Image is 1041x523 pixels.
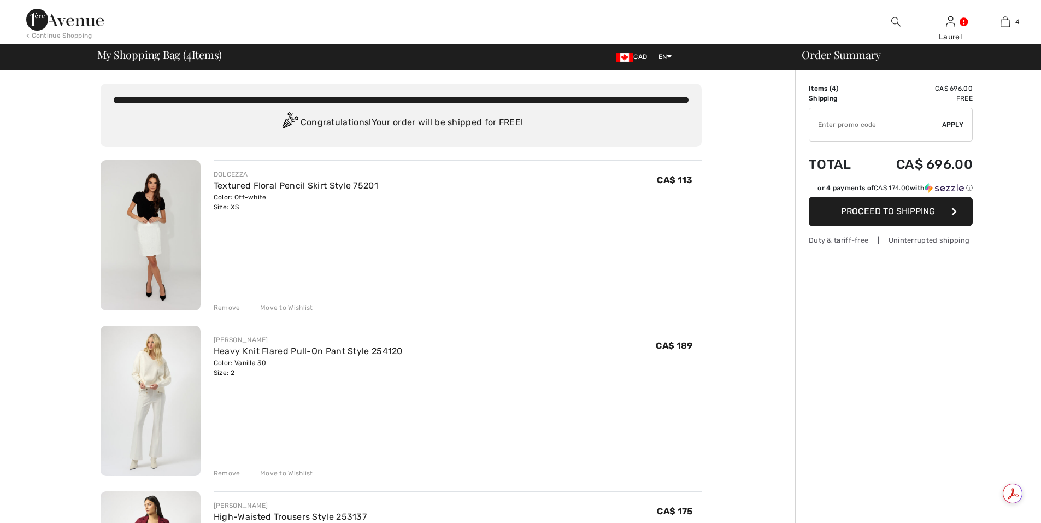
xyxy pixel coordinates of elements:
a: Textured Floral Pencil Skirt Style 75201 [214,180,378,191]
div: [PERSON_NAME] [214,335,403,345]
span: My Shopping Bag ( Items) [97,49,222,60]
span: Proceed to Shipping [841,206,935,216]
span: 4 [186,46,192,61]
img: Heavy Knit Flared Pull-On Pant Style 254120 [101,326,201,476]
img: 1ère Avenue [26,9,104,31]
div: Duty & tariff-free | Uninterrupted shipping [809,235,973,245]
img: Canadian Dollar [616,53,633,62]
div: or 4 payments of with [817,183,973,193]
img: Congratulation2.svg [279,112,301,134]
img: Textured Floral Pencil Skirt Style 75201 [101,160,201,310]
a: High-Waisted Trousers Style 253137 [214,512,367,522]
img: My Bag [1001,15,1010,28]
td: Free [867,93,973,103]
div: Congratulations! Your order will be shipped for FREE! [114,112,689,134]
span: CA$ 175 [657,506,692,516]
img: My Info [946,15,955,28]
div: DOLCEZZA [214,169,378,179]
span: 4 [832,85,836,92]
input: Promo code [809,108,942,141]
a: Heavy Knit Flared Pull-On Pant Style 254120 [214,346,403,356]
div: [PERSON_NAME] [214,501,367,510]
div: or 4 payments ofCA$ 174.00withSezzle Click to learn more about Sezzle [809,183,973,197]
span: CA$ 189 [656,340,692,351]
a: 4 [978,15,1032,28]
td: Shipping [809,93,867,103]
div: Move to Wishlist [251,468,313,478]
span: CA$ 174.00 [874,184,910,192]
div: Laurel [924,31,977,43]
span: CAD [616,53,651,61]
td: CA$ 696.00 [867,146,973,183]
iframe: Opens a widget where you can chat to one of our agents [972,490,1030,518]
td: Total [809,146,867,183]
div: Color: Off-white Size: XS [214,192,378,212]
div: < Continue Shopping [26,31,92,40]
span: CA$ 113 [657,175,692,185]
div: Color: Vanilla 30 Size: 2 [214,358,403,378]
div: Move to Wishlist [251,303,313,313]
img: Sezzle [925,183,964,193]
div: Remove [214,468,240,478]
td: Items ( ) [809,84,867,93]
span: 4 [1015,17,1019,27]
img: search the website [891,15,901,28]
span: Apply [942,120,964,130]
span: EN [658,53,672,61]
div: Remove [214,303,240,313]
a: Sign In [946,16,955,27]
td: CA$ 696.00 [867,84,973,93]
div: Order Summary [789,49,1034,60]
button: Proceed to Shipping [809,197,973,226]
